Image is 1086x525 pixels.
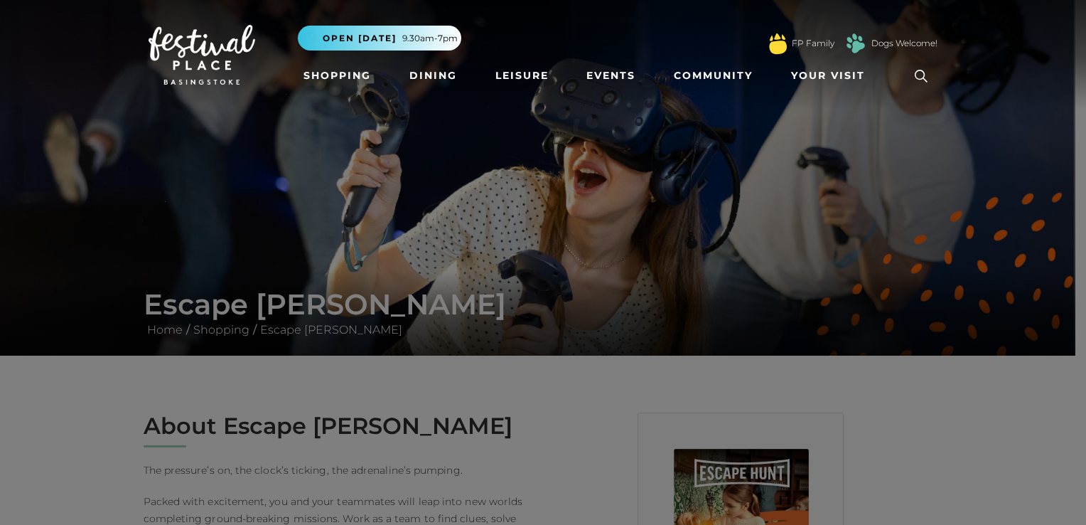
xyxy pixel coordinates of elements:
span: Your Visit [791,68,865,83]
a: Dogs Welcome! [871,37,937,50]
a: Dining [404,63,463,89]
button: Open [DATE] 9.30am-7pm [298,26,461,51]
a: Community [668,63,758,89]
a: Events [581,63,641,89]
a: FP Family [792,37,834,50]
span: Open [DATE] [323,32,397,45]
a: Your Visit [785,63,878,89]
span: 9.30am-7pm [402,32,458,45]
a: Leisure [490,63,554,89]
img: Festival Place Logo [149,25,255,85]
a: Shopping [298,63,377,89]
